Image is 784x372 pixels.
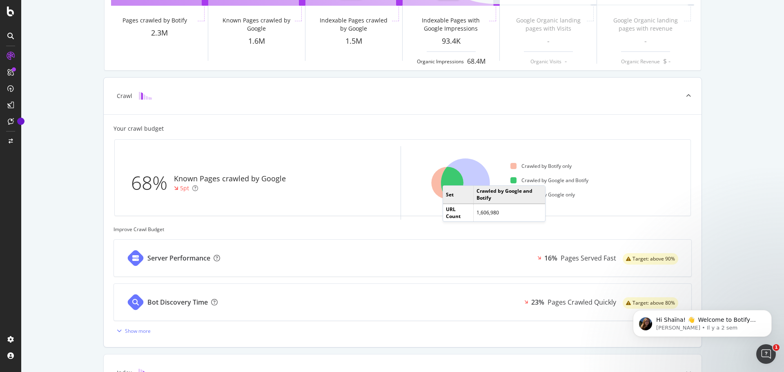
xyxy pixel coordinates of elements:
[111,28,208,38] div: 2.3M
[403,36,499,47] div: 93.4K
[139,92,152,100] img: block-icon
[125,327,151,334] div: Show more
[220,16,293,33] div: Known Pages crawled by Google
[147,254,210,263] div: Server Performance
[114,125,164,133] div: Your crawl budget
[633,256,675,261] span: Target: above 90%
[510,163,572,169] div: Crawled by Botify only
[510,177,588,184] div: Crawled by Google and Botify
[147,298,208,307] div: Bot Discovery Time
[114,226,692,233] div: Improve Crawl Budget
[561,254,616,263] div: Pages Served Fast
[417,58,464,65] div: Organic Impressions
[473,186,545,203] td: Crawled by Google and Botify
[114,283,692,321] a: Bot Discovery Time23%Pages Crawled Quicklywarning label
[756,344,776,364] iframe: Intercom live chat
[117,92,132,100] div: Crawl
[208,36,305,47] div: 1.6M
[548,298,616,307] div: Pages Crawled Quickly
[773,344,780,351] span: 1
[621,293,784,350] iframe: Intercom notifications message
[467,57,486,66] div: 68.4M
[443,186,473,203] td: Set
[531,298,544,307] div: 23%
[305,36,402,47] div: 1.5M
[443,204,473,221] td: URL Count
[131,169,174,196] div: 68%
[623,253,678,265] div: warning label
[180,184,189,192] div: 5pt
[544,254,557,263] div: 16%
[114,324,151,337] button: Show more
[317,16,390,33] div: Indexable Pages crawled by Google
[174,174,286,184] div: Known Pages crawled by Google
[414,16,487,33] div: Indexable Pages with Google Impressions
[114,239,692,277] a: Server Performance16%Pages Served Fastwarning label
[473,204,545,221] td: 1,606,980
[122,16,187,25] div: Pages crawled by Botify
[17,118,24,125] div: Tooltip anchor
